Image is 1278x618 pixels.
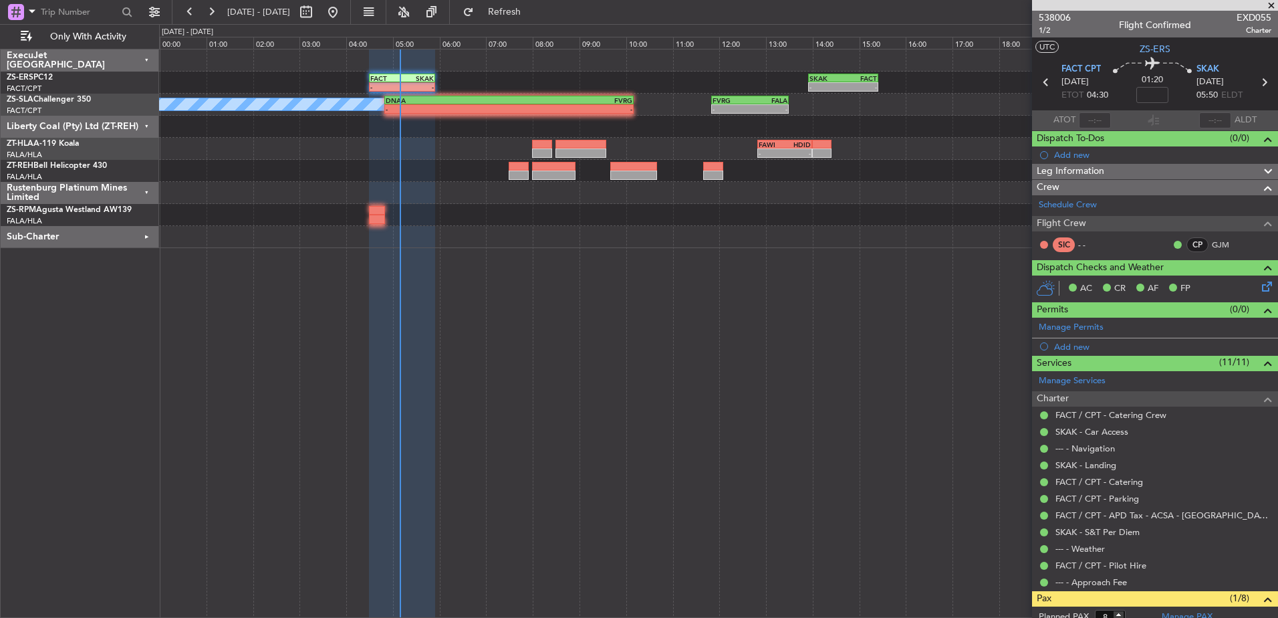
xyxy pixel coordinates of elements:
[1037,164,1104,179] span: Leg Information
[844,74,878,82] div: FACT
[7,216,42,226] a: FALA/HLA
[1055,510,1271,521] a: FACT / CPT - APD Tax - ACSA - [GEOGRAPHIC_DATA] International FACT / CPT
[477,7,533,17] span: Refresh
[15,26,145,47] button: Only With Activity
[509,105,632,113] div: -
[457,1,537,23] button: Refresh
[580,37,626,49] div: 09:00
[1039,375,1106,388] a: Manage Services
[1055,493,1139,504] a: FACT / CPT - Parking
[713,105,750,113] div: -
[7,74,33,82] span: ZS-ERS
[393,37,440,49] div: 05:00
[1212,239,1242,251] a: GJM
[370,74,402,82] div: FACT
[906,37,952,49] div: 16:00
[844,83,878,91] div: -
[1054,341,1271,352] div: Add new
[533,37,580,49] div: 08:00
[253,37,300,49] div: 02:00
[1219,355,1249,369] span: (11/11)
[162,27,213,38] div: [DATE] - [DATE]
[750,96,787,104] div: FALA
[785,149,811,157] div: -
[1035,41,1059,53] button: UTC
[7,206,36,214] span: ZS-RPM
[299,37,346,49] div: 03:00
[1037,391,1069,407] span: Charter
[1054,149,1271,161] div: Add new
[207,37,253,49] div: 01:00
[440,37,487,49] div: 06:00
[1037,216,1086,231] span: Flight Crew
[1148,282,1158,296] span: AF
[1230,591,1249,605] span: (1/8)
[999,37,1046,49] div: 18:00
[1037,302,1068,318] span: Permits
[1055,443,1115,454] a: --- - Navigation
[1087,89,1108,102] span: 04:30
[952,37,999,49] div: 17:00
[1055,459,1116,471] a: SKAK - Landing
[402,74,434,82] div: SKAK
[1055,560,1146,571] a: FACT / CPT - Pilot Hire
[7,172,42,182] a: FALA/HLA
[7,206,132,214] a: ZS-RPMAgusta Westland AW139
[7,140,79,148] a: ZT-HLAA-119 Koala
[759,149,785,157] div: -
[41,2,118,22] input: Trip Number
[1196,89,1218,102] span: 05:50
[1055,543,1105,554] a: --- - Weather
[1140,42,1170,56] span: ZS-ERS
[1142,74,1163,87] span: 01:20
[1039,25,1071,36] span: 1/2
[1186,237,1208,252] div: CP
[1061,76,1089,89] span: [DATE]
[7,96,91,104] a: ZS-SLAChallenger 350
[1055,409,1166,421] a: FACT / CPT - Catering Crew
[673,37,720,49] div: 11:00
[7,140,33,148] span: ZT-HLA
[1053,114,1075,127] span: ATOT
[1237,11,1271,25] span: EXD055
[1053,237,1075,252] div: SIC
[719,37,766,49] div: 12:00
[370,83,402,91] div: -
[1230,131,1249,145] span: (0/0)
[785,140,811,148] div: HDID
[7,96,33,104] span: ZS-SLA
[7,74,53,82] a: ZS-ERSPC12
[402,83,434,91] div: -
[1039,199,1097,212] a: Schedule Crew
[7,162,107,170] a: ZT-REHBell Helicopter 430
[1039,321,1104,334] a: Manage Permits
[1221,89,1243,102] span: ELDT
[7,162,33,170] span: ZT-REH
[1079,112,1111,128] input: --:--
[766,37,813,49] div: 13:00
[7,150,42,160] a: FALA/HLA
[1039,11,1071,25] span: 538006
[1037,131,1104,146] span: Dispatch To-Dos
[1180,282,1190,296] span: FP
[1055,526,1140,538] a: SKAK - S&T Per Diem
[1037,180,1059,195] span: Crew
[1119,18,1191,32] div: Flight Confirmed
[1037,260,1164,276] span: Dispatch Checks and Weather
[1037,356,1071,371] span: Services
[1055,577,1127,588] a: --- - Approach Fee
[7,106,41,116] a: FACT/CPT
[626,37,673,49] div: 10:00
[1078,239,1108,251] div: - -
[7,84,41,94] a: FACT/CPT
[1055,476,1143,488] a: FACT / CPT - Catering
[35,32,141,41] span: Only With Activity
[1237,25,1271,36] span: Charter
[160,37,207,49] div: 00:00
[1114,282,1126,296] span: CR
[713,96,750,104] div: FVRG
[1055,426,1128,437] a: SKAK - Car Access
[1037,591,1051,607] span: Pax
[1061,89,1083,102] span: ETOT
[860,37,906,49] div: 15:00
